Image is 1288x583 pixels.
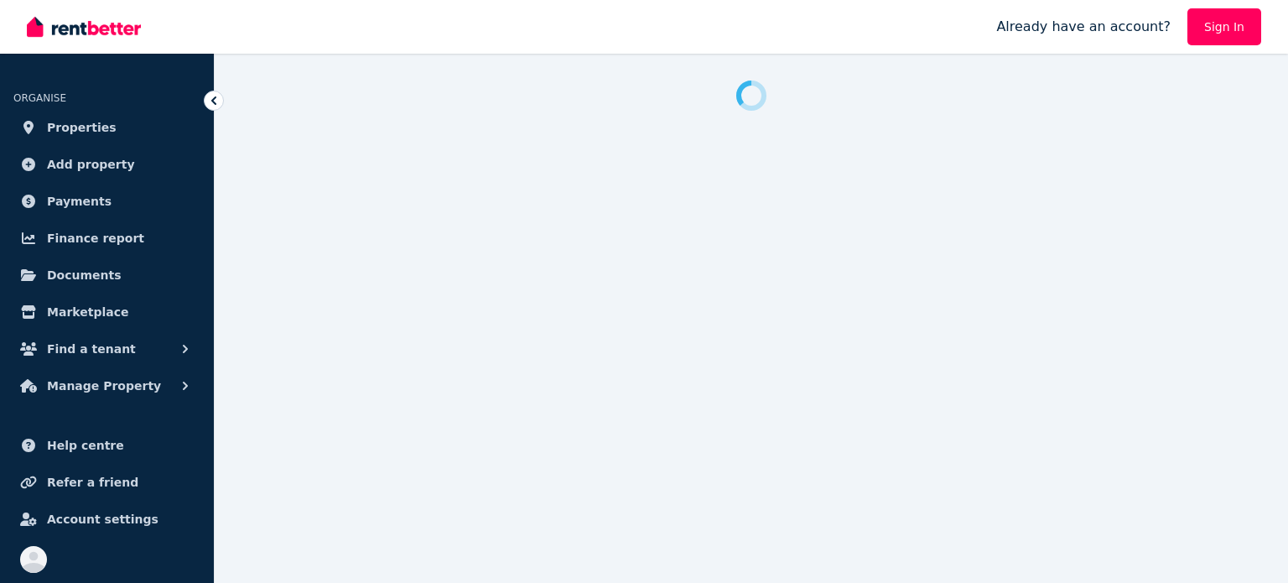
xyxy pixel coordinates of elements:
a: Finance report [13,221,200,255]
a: Payments [13,185,200,218]
a: Account settings [13,502,200,536]
button: Manage Property [13,369,200,403]
span: Add property [47,154,135,174]
span: Finance report [47,228,144,248]
button: Find a tenant [13,332,200,366]
a: Documents [13,258,200,292]
span: ORGANISE [13,92,66,104]
span: Help centre [47,435,124,455]
a: Help centre [13,429,200,462]
a: Properties [13,111,200,144]
span: Documents [47,265,122,285]
span: Payments [47,191,112,211]
img: RentBetter [27,14,141,39]
a: Refer a friend [13,466,200,499]
span: Marketplace [47,302,128,322]
span: Account settings [47,509,158,529]
span: Already have an account? [996,17,1171,37]
a: Marketplace [13,295,200,329]
span: Refer a friend [47,472,138,492]
a: Sign In [1187,8,1261,45]
span: Properties [47,117,117,138]
span: Manage Property [47,376,161,396]
span: Find a tenant [47,339,136,359]
a: Add property [13,148,200,181]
